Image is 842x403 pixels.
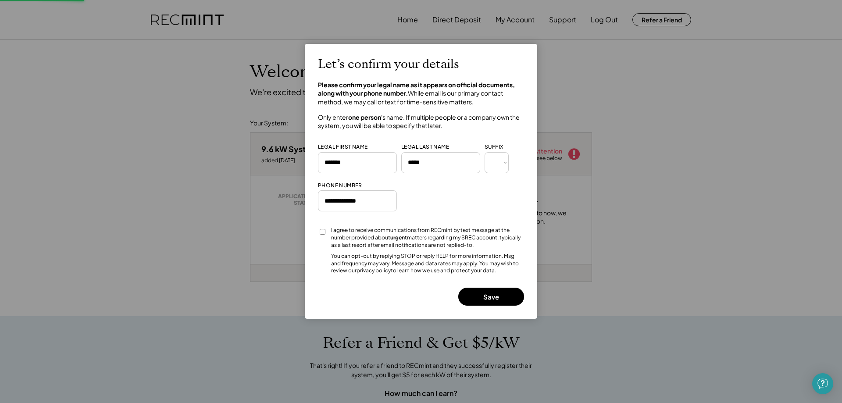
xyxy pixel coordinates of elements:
[318,182,362,189] div: PHONE NUMBER
[318,81,524,107] h4: While email is our primary contact method, we may call or text for time-sensitive matters.
[390,234,407,241] strong: urgent
[318,57,459,72] h2: Let’s confirm your details
[812,373,833,394] div: Open Intercom Messenger
[331,253,524,275] div: You can opt-out by replying STOP or reply HELP for more information. Msg and frequency may vary. ...
[318,143,367,151] div: LEGAL FIRST NAME
[331,227,524,249] div: I agree to receive communications from RECmint by text message at the number provided about matte...
[348,113,381,121] strong: one person
[458,288,524,306] button: Save
[485,143,503,151] div: SUFFIX
[401,143,449,151] div: LEGAL LAST NAME
[357,267,391,274] a: privacy policy
[318,113,524,130] h4: Only enter 's name. If multiple people or a company own the system, you will be able to specify t...
[318,81,516,97] strong: Please confirm your legal name as it appears on official documents, along with your phone number.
